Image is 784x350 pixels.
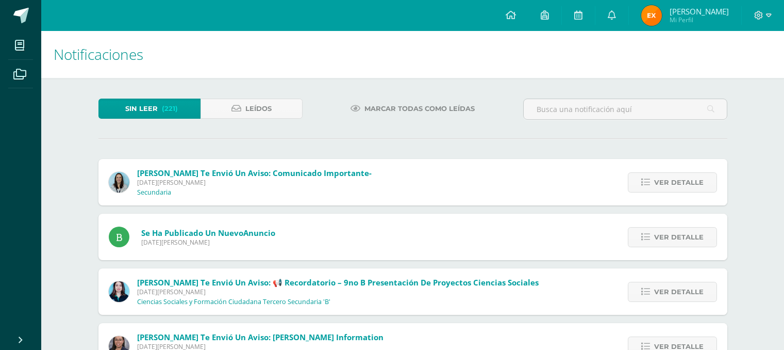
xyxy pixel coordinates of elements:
[137,332,383,342] span: [PERSON_NAME] te envió un aviso: [PERSON_NAME] information
[98,99,201,119] a: Sin leer(221)
[670,6,729,17] span: [PERSON_NAME]
[137,277,539,288] span: [PERSON_NAME] te envió un aviso: 📢 Recordatorio – 9no B Presentación de Proyectos Ciencias Sociales
[524,99,727,119] input: Busca una notificación aquí
[125,99,158,118] span: Sin leer
[137,178,372,187] span: [DATE][PERSON_NAME]
[641,5,662,26] img: 34c84efe9516ec26c416966b8521ccd7.png
[137,188,171,197] p: Secundaria
[137,288,539,296] span: [DATE][PERSON_NAME]
[141,238,275,247] span: [DATE][PERSON_NAME]
[137,298,330,306] p: Ciencias Sociales y Formación Ciudadana Tercero Secundaria 'B'
[654,228,704,247] span: Ver detalle
[245,99,272,118] span: Leídos
[338,99,488,119] a: Marcar todas como leídas
[670,15,729,24] span: Mi Perfil
[364,99,475,118] span: Marcar todas como leídas
[243,228,275,238] span: Anuncio
[654,173,704,192] span: Ver detalle
[201,99,303,119] a: Leídos
[137,168,372,178] span: [PERSON_NAME] te envió un aviso: Comunicado importante-
[109,172,129,193] img: aed16db0a88ebd6752f21681ad1200a1.png
[162,99,178,118] span: (221)
[654,282,704,301] span: Ver detalle
[141,228,275,238] span: Se ha publicado un nuevo
[54,44,143,64] span: Notificaciones
[109,281,129,302] img: cccdcb54ef791fe124cc064e0dd18e00.png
